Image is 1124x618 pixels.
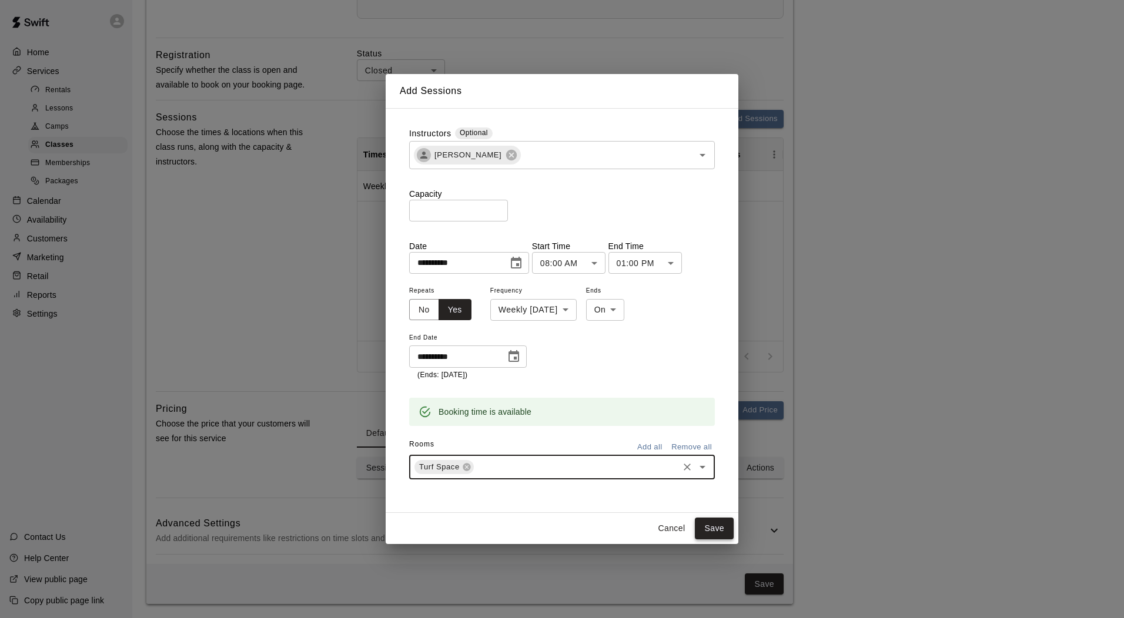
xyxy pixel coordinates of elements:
[409,127,451,141] label: Instructors
[586,299,625,321] div: On
[439,401,531,422] div: Booking time is available
[490,283,577,299] span: Frequency
[439,299,471,321] button: Yes
[409,330,527,346] span: End Date
[427,149,509,161] span: [PERSON_NAME]
[414,146,521,164] div: [PERSON_NAME]
[490,299,577,321] div: Weekly [DATE]
[409,440,434,448] span: Rooms
[695,518,734,539] button: Save
[414,460,474,474] div: Turf Space
[409,283,481,299] span: Repeats
[409,240,529,252] p: Date
[608,240,682,252] p: End Time
[631,438,668,456] button: Add all
[409,188,715,200] p: Capacity
[417,148,431,162] div: Nathan Ballagh
[694,459,711,475] button: Open
[694,147,711,163] button: Open
[414,461,464,473] span: Turf Space
[409,299,471,321] div: outlined button group
[608,252,682,274] div: 01:00 PM
[409,299,439,321] button: No
[460,129,488,137] span: Optional
[532,252,606,274] div: 08:00 AM
[679,459,695,475] button: Clear
[586,283,625,299] span: Ends
[532,240,606,252] p: Start Time
[504,251,528,275] button: Choose date, selected date is Jan 3, 2026
[417,370,518,381] p: (Ends: [DATE])
[502,345,526,368] button: Choose date, selected date is Mar 7, 2026
[653,518,690,539] button: Cancel
[386,74,738,108] h2: Add Sessions
[668,438,715,456] button: Remove all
